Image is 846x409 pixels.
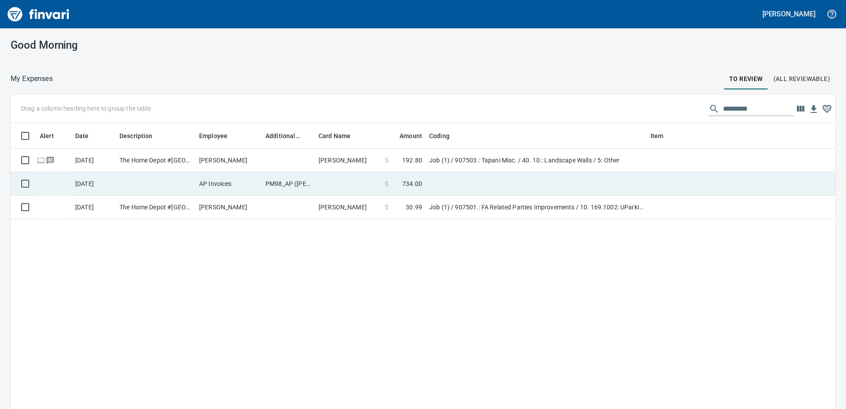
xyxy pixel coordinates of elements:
[5,4,72,25] img: Finvari
[196,196,262,219] td: [PERSON_NAME]
[319,131,362,141] span: Card Name
[729,73,763,85] span: To Review
[385,203,388,212] span: $
[265,131,311,141] span: Additional Reviewer
[406,203,422,212] span: 30.99
[385,156,388,165] span: $
[72,172,116,196] td: [DATE]
[388,131,422,141] span: Amount
[196,172,262,196] td: AP Invoices
[199,131,227,141] span: Employee
[807,103,820,116] button: Download Table
[762,9,815,19] h5: [PERSON_NAME]
[11,73,53,84] p: My Expenses
[429,131,461,141] span: Coding
[40,131,54,141] span: Alert
[119,131,153,141] span: Description
[794,102,807,116] button: Choose columns to display
[650,131,664,141] span: Item
[75,131,89,141] span: Date
[199,131,239,141] span: Employee
[11,39,271,51] h3: Good Morning
[262,172,315,196] td: PM98_AP ([PERSON_NAME], [PERSON_NAME])
[429,131,450,141] span: Coding
[46,157,55,163] span: Has messages
[650,131,675,141] span: Item
[265,131,300,141] span: Additional Reviewer
[402,179,422,188] span: 734.00
[72,196,116,219] td: [DATE]
[820,102,834,116] button: Column choices favorited. Click to reset to default
[385,179,388,188] span: $
[319,131,350,141] span: Card Name
[773,73,830,85] span: (All Reviewable)
[426,196,647,219] td: Job (1) / 907501.: FA Related Parties Improvements / 10. 169.1002: UParkIt Vancouver Misc. Projec...
[116,149,196,172] td: The Home Depot #[GEOGRAPHIC_DATA]
[315,196,381,219] td: [PERSON_NAME]
[760,7,818,21] button: [PERSON_NAME]
[116,196,196,219] td: The Home Depot #[GEOGRAPHIC_DATA]
[40,131,65,141] span: Alert
[426,149,647,172] td: Job (1) / 907503.: Tapani Misc. / 40. 10.: Landscape Walls / 5: Other
[196,149,262,172] td: [PERSON_NAME]
[72,149,116,172] td: [DATE]
[400,131,422,141] span: Amount
[21,104,151,113] p: Drag a column heading here to group the table
[119,131,164,141] span: Description
[36,157,46,163] span: Online transaction
[75,131,100,141] span: Date
[315,149,381,172] td: [PERSON_NAME]
[402,156,422,165] span: 192.80
[11,73,53,84] nav: breadcrumb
